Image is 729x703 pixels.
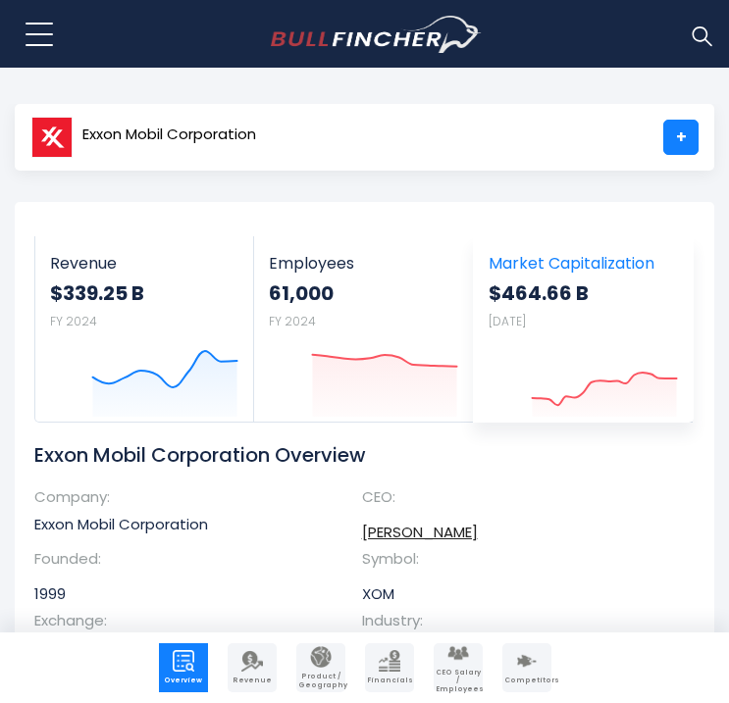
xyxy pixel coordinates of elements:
a: Revenue $339.25 B FY 2024 [35,236,253,422]
a: Company Overview [159,643,208,692]
a: Employees 61,000 FY 2024 [254,236,472,422]
strong: 61,000 [269,280,457,306]
span: CEO Salary / Employees [436,669,481,693]
th: Founded: [34,549,142,577]
a: Company Revenue [228,643,277,692]
td: XOM [362,577,666,612]
a: Go to homepage [271,16,482,53]
th: Company: [34,487,142,515]
span: Exxon Mobil Corporation [82,126,256,143]
th: CEO: [362,487,470,515]
span: Product / Geography [298,673,343,689]
a: + [663,120,699,155]
td: 1999 [34,577,338,612]
a: ceo [362,522,478,542]
span: Financials [367,677,412,684]
th: Industry: [362,611,470,638]
img: XOM logo [31,117,73,158]
img: bullfincher logo [271,16,482,53]
span: Competitors [504,677,549,684]
a: Company Product/Geography [296,643,345,692]
td: Exxon Mobil Corporation [34,515,338,542]
a: Company Employees [434,643,483,692]
span: Revenue [230,677,275,684]
small: FY 2024 [269,313,316,329]
span: Market Capitalization [489,254,678,273]
h1: Exxon Mobil Corporation Overview [34,442,665,468]
small: [DATE] [489,313,526,329]
span: Revenue [50,254,238,273]
th: Exchange: [34,611,142,638]
a: Company Financials [365,643,414,692]
span: Employees [269,254,457,273]
strong: $464.66 B [489,280,678,306]
small: FY 2024 [50,313,97,329]
strong: $339.25 B [50,280,238,306]
th: Symbol: [362,549,470,577]
a: Exxon Mobil Corporation [30,120,257,155]
a: Market Capitalization $464.66 B [DATE] [474,236,693,422]
a: Company Competitors [502,643,551,692]
span: Overview [161,677,206,684]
